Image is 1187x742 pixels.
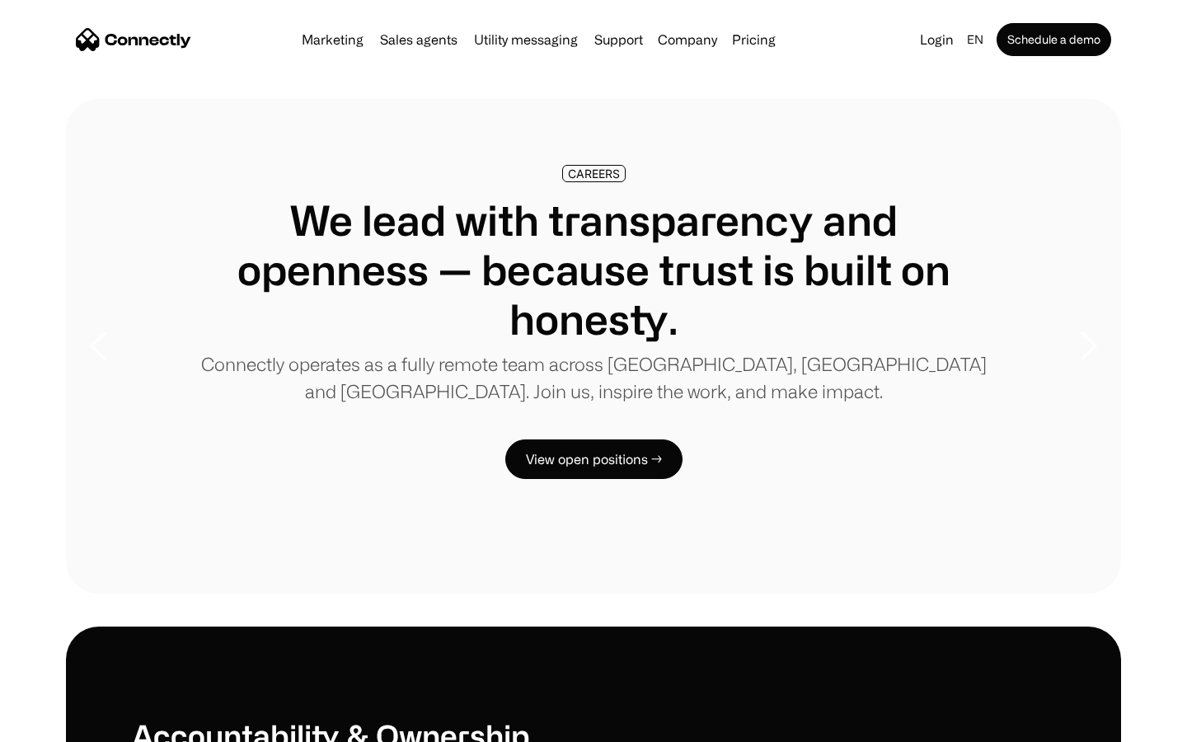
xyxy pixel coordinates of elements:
a: Marketing [295,33,370,46]
a: Sales agents [373,33,464,46]
div: Company [658,28,717,51]
a: Schedule a demo [997,23,1111,56]
h1: We lead with transparency and openness — because trust is built on honesty. [198,195,989,344]
div: en [967,28,983,51]
aside: Language selected: English [16,711,99,736]
ul: Language list [33,713,99,736]
a: Login [913,28,960,51]
a: View open positions → [505,439,683,479]
a: Pricing [725,33,782,46]
a: Utility messaging [467,33,584,46]
p: Connectly operates as a fully remote team across [GEOGRAPHIC_DATA], [GEOGRAPHIC_DATA] and [GEOGRA... [198,350,989,405]
div: CAREERS [568,167,620,180]
a: Support [588,33,650,46]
